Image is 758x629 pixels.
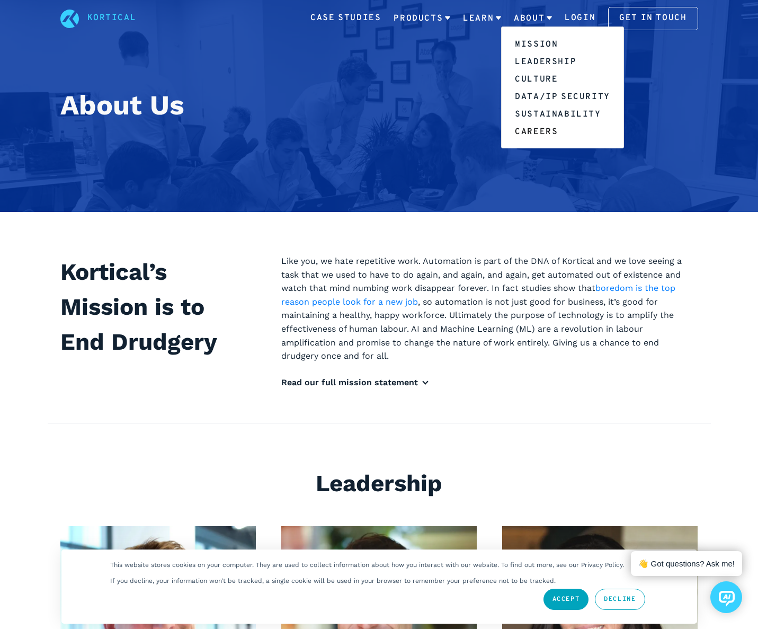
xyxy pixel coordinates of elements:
[310,12,381,25] a: Case Studies
[394,5,450,32] a: Products
[565,12,595,25] a: Login
[463,5,501,32] a: Learn
[60,254,256,359] h2: Kortical’s Mission is to End Drudgery
[60,466,698,501] h2: Leadership
[608,7,698,30] a: Get in touch
[543,589,589,610] a: Accept
[502,87,623,105] a: Data/IP Security
[60,85,698,126] h1: About Us
[502,52,623,70] a: Leadership
[281,254,698,363] p: Like you, we hate repetitive work. Automation is part of the DNA of Kortical and we love seeing a...
[110,561,624,569] p: This website stores cookies on your computer. They are used to collect information about how you ...
[87,12,137,25] a: Kortical
[281,376,698,389] div: Read our full mission statement
[110,577,556,584] p: If you decline, your information won’t be tracked, a single cookie will be used in your browser t...
[514,5,552,32] a: About
[502,70,623,87] a: Culture
[281,283,675,307] a: boredom is the top reason people look for a new job
[595,589,645,610] a: Decline
[502,122,623,140] a: Careers
[502,105,623,122] a: Sustainability
[502,35,623,52] a: Mission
